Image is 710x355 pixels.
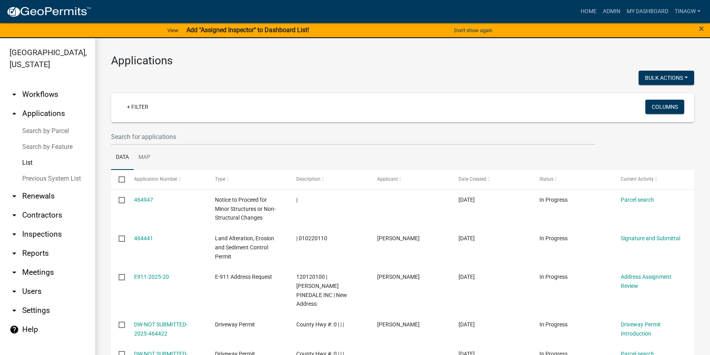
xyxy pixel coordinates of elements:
[621,197,654,203] a: Parcel search
[621,321,661,337] a: Driveway Permit Introduction
[215,197,276,221] span: Notice to Proceed for Minor Structures or Non-Structural Changes
[296,321,344,328] span: County Hwy #: 0 | | |
[377,176,398,182] span: Applicant
[451,170,532,189] datatable-header-cell: Date Created
[296,235,327,241] span: | 010220110
[10,210,19,220] i: arrow_drop_down
[10,109,19,118] i: arrow_drop_up
[126,170,207,189] datatable-header-cell: Application Number
[111,129,595,145] input: Search for applications
[539,321,568,328] span: In Progress
[215,274,272,280] span: E-911 Address Request
[370,170,451,189] datatable-header-cell: Applicant
[296,197,297,203] span: |
[621,176,654,182] span: Current Activity
[624,4,672,19] a: My Dashboard
[672,4,704,19] a: TinaGW
[459,176,486,182] span: Date Created
[215,176,225,182] span: Type
[111,170,126,189] datatable-header-cell: Select
[539,274,568,280] span: In Progress
[613,170,694,189] datatable-header-cell: Current Activity
[10,90,19,99] i: arrow_drop_down
[134,321,188,337] a: DW-NOT SUBMITTED-2025-464422
[111,145,134,170] a: Data
[134,197,153,203] a: 464947
[377,321,420,328] span: Jim Kollar
[111,54,694,68] h3: Applications
[215,321,255,328] span: Driveway Permit
[621,274,672,289] a: Address Assignment Review
[621,235,680,241] a: Signature and Submittal
[134,235,153,241] a: 464441
[639,71,694,85] button: Bulk Actions
[699,23,704,34] span: ×
[10,325,19,334] i: help
[10,268,19,277] i: arrow_drop_down
[377,274,420,280] span: Amy Woldt
[134,274,169,280] a: E911-2025-20
[699,24,704,33] button: Close
[296,176,320,182] span: Description
[296,274,347,307] span: 120120100 | ZIMMERMAN PINEDALE INC | New Address:
[539,235,568,241] span: In Progress
[459,321,475,328] span: 08/15/2025
[377,235,420,241] span: Brian Zabel
[451,24,495,37] button: Don't show again
[164,24,182,37] a: View
[10,191,19,201] i: arrow_drop_down
[207,170,289,189] datatable-header-cell: Type
[600,4,624,19] a: Admin
[186,26,309,34] strong: Add "Assigned Inspector" to Dashboard List!
[459,197,475,203] span: 08/17/2025
[10,306,19,315] i: arrow_drop_down
[539,176,553,182] span: Status
[10,230,19,239] i: arrow_drop_down
[645,100,684,114] button: Columns
[215,235,274,260] span: Land Alteration, Erosion and Sediment Control Permit
[121,100,155,114] a: + Filter
[459,235,475,241] span: 08/15/2025
[288,170,370,189] datatable-header-cell: Description
[134,176,177,182] span: Application Number
[134,145,155,170] a: Map
[459,274,475,280] span: 08/15/2025
[539,197,568,203] span: In Progress
[10,249,19,258] i: arrow_drop_down
[578,4,600,19] a: Home
[532,170,613,189] datatable-header-cell: Status
[10,287,19,296] i: arrow_drop_down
